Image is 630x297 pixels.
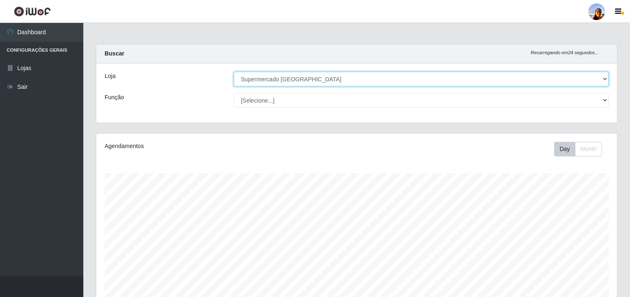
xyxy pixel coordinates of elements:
label: Função [105,93,124,102]
img: CoreUI Logo [14,6,51,17]
strong: Buscar [105,50,124,57]
label: Loja [105,72,115,81]
div: Toolbar with button groups [554,142,609,156]
button: Month [575,142,602,156]
div: Agendamentos [105,142,307,151]
button: Day [554,142,575,156]
i: Recarregando em 24 segundos... [531,50,599,55]
div: First group [554,142,602,156]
